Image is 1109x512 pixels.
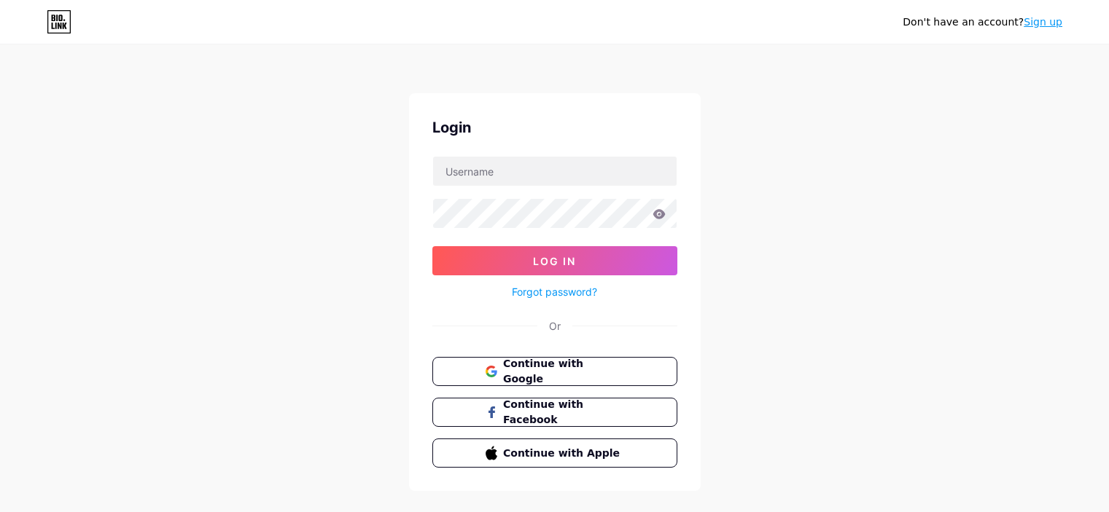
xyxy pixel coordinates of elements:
[432,357,677,386] button: Continue with Google
[432,398,677,427] button: Continue with Facebook
[432,117,677,138] div: Login
[549,318,561,334] div: Or
[503,397,623,428] span: Continue with Facebook
[503,446,623,461] span: Continue with Apple
[432,246,677,275] button: Log In
[433,157,677,186] input: Username
[903,15,1062,30] div: Don't have an account?
[512,284,597,299] a: Forgot password?
[432,438,677,468] button: Continue with Apple
[503,356,623,387] span: Continue with Google
[533,255,576,267] span: Log In
[1024,16,1062,28] a: Sign up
